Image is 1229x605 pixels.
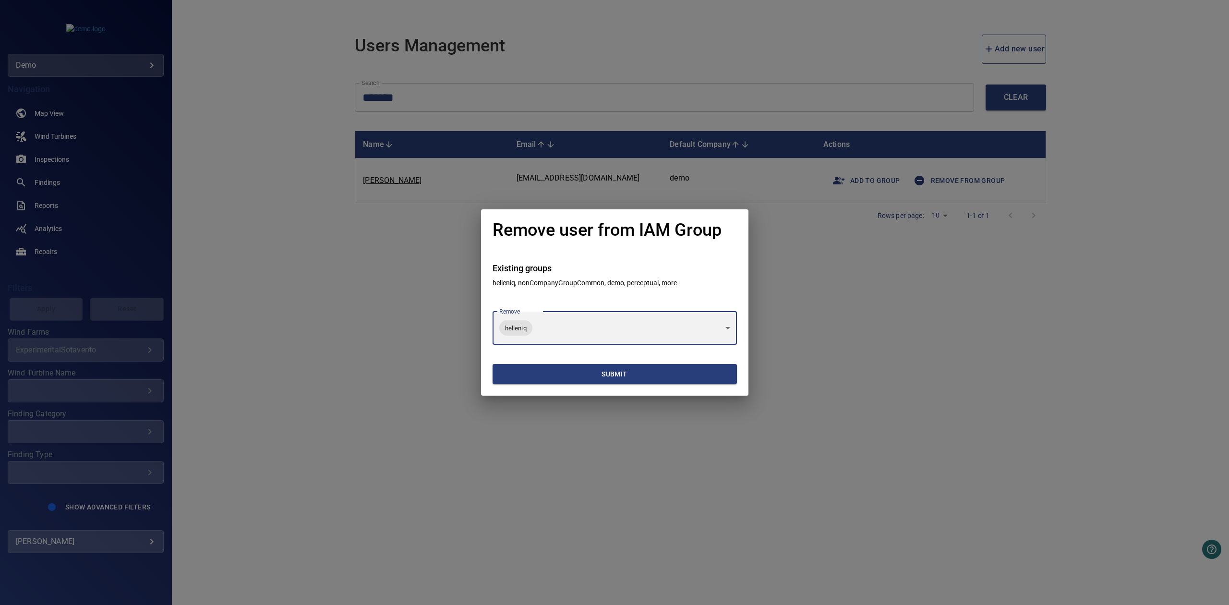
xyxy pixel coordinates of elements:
[499,324,532,333] span: helleniq
[493,312,737,345] div: helleniq
[496,368,733,380] span: Submit
[493,364,737,385] button: Submit
[493,221,722,240] h1: Remove user from IAM Group
[493,264,737,273] h4: Existing groups
[493,278,737,288] p: helleniq, nonCompanyGroupCommon, demo, perceptual, more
